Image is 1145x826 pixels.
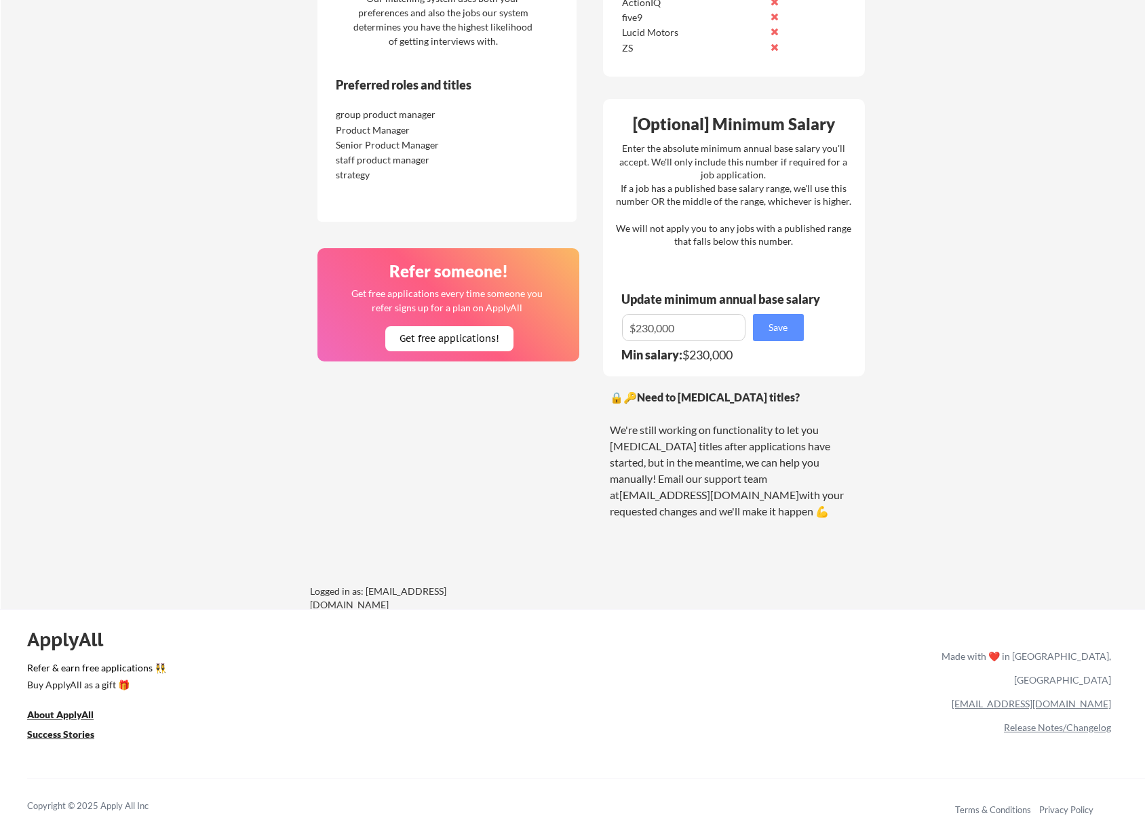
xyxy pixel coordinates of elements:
div: Logged in as: [EMAIL_ADDRESS][DOMAIN_NAME] [310,585,513,611]
strong: Need to [MEDICAL_DATA] titles? [637,391,800,404]
button: Save [753,314,804,341]
div: strategy [336,168,479,182]
div: $230,000 [621,349,813,361]
a: Buy ApplyAll as a gift 🎁 [27,677,163,694]
a: [EMAIL_ADDRESS][DOMAIN_NAME] [619,488,799,501]
a: Release Notes/Changelog [1004,722,1111,733]
div: Senior Product Manager [336,138,479,152]
u: Success Stories [27,728,94,740]
div: 🔒🔑 We're still working on functionality to let you [MEDICAL_DATA] titles after applications have ... [610,389,858,519]
a: [EMAIL_ADDRESS][DOMAIN_NAME] [952,698,1111,709]
div: ApplyAll [27,628,119,651]
a: Success Stories [27,727,113,744]
div: Update minimum annual base salary [621,293,825,305]
a: Privacy Policy [1039,804,1093,815]
a: About ApplyAll [27,707,113,724]
div: Preferred roles and titles [336,79,520,91]
div: five9 [622,11,765,24]
div: Buy ApplyAll as a gift 🎁 [27,680,163,690]
a: Refer & earn free applications 👯‍♀️ [27,663,658,677]
input: E.g. $100,000 [622,314,745,341]
div: Get free applications every time someone you refer signs up for a plan on ApplyAll [351,286,544,315]
div: Product Manager [336,123,479,137]
div: [Optional] Minimum Salary [608,116,860,132]
div: Copyright © 2025 Apply All Inc [27,800,183,813]
div: ZS [622,41,765,55]
a: Terms & Conditions [955,804,1031,815]
div: Enter the absolute minimum annual base salary you'll accept. We'll only include this number if re... [616,142,851,248]
div: Refer someone! [323,263,575,279]
button: Get free applications! [385,326,513,351]
div: Made with ❤️ in [GEOGRAPHIC_DATA], [GEOGRAPHIC_DATA] [936,644,1111,692]
div: group product manager [336,108,479,121]
u: About ApplyAll [27,709,94,720]
div: Lucid Motors [622,26,765,39]
strong: Min salary: [621,347,682,362]
div: staff product manager [336,153,479,167]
